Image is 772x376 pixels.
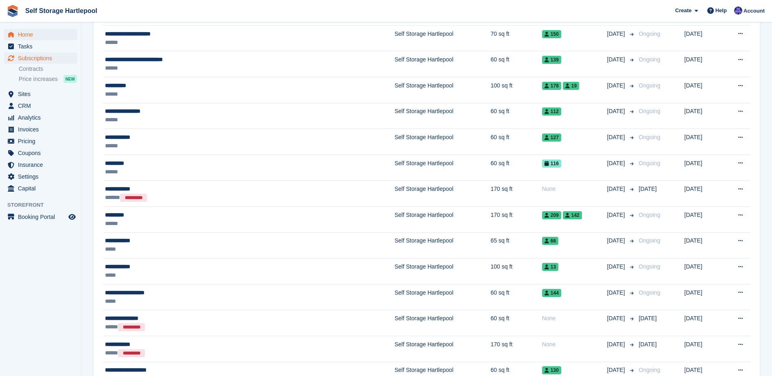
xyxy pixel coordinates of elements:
[4,159,77,171] a: menu
[685,284,722,310] td: [DATE]
[4,147,77,159] a: menu
[542,56,561,64] span: 139
[685,207,722,233] td: [DATE]
[491,181,542,207] td: 170 sq ft
[639,56,660,63] span: Ongoing
[607,30,627,38] span: [DATE]
[607,340,627,349] span: [DATE]
[394,232,490,258] td: Self Storage Hartlepool
[607,262,627,271] span: [DATE]
[491,310,542,336] td: 60 sq ft
[639,212,660,218] span: Ongoing
[685,25,722,51] td: [DATE]
[607,366,627,374] span: [DATE]
[394,207,490,233] td: Self Storage Hartlepool
[685,232,722,258] td: [DATE]
[491,155,542,181] td: 60 sq ft
[19,74,77,83] a: Price increases NEW
[4,171,77,182] a: menu
[685,155,722,181] td: [DATE]
[685,310,722,336] td: [DATE]
[19,75,58,83] span: Price increases
[639,367,660,373] span: Ongoing
[744,7,765,15] span: Account
[542,263,558,271] span: 13
[394,129,490,155] td: Self Storage Hartlepool
[685,129,722,155] td: [DATE]
[18,29,67,40] span: Home
[563,211,582,219] span: 142
[63,75,77,83] div: NEW
[542,160,561,168] span: 116
[639,186,657,192] span: [DATE]
[491,103,542,129] td: 60 sq ft
[394,336,490,362] td: Self Storage Hartlepool
[4,88,77,100] a: menu
[4,124,77,135] a: menu
[685,336,722,362] td: [DATE]
[542,366,561,374] span: 130
[4,211,77,223] a: menu
[607,55,627,64] span: [DATE]
[491,25,542,51] td: 70 sq ft
[18,147,67,159] span: Coupons
[18,159,67,171] span: Insurance
[607,81,627,90] span: [DATE]
[18,171,67,182] span: Settings
[394,181,490,207] td: Self Storage Hartlepool
[4,52,77,64] a: menu
[685,258,722,284] td: [DATE]
[394,25,490,51] td: Self Storage Hartlepool
[4,183,77,194] a: menu
[18,112,67,123] span: Analytics
[607,185,627,193] span: [DATE]
[685,103,722,129] td: [DATE]
[639,31,660,37] span: Ongoing
[22,4,101,17] a: Self Storage Hartlepool
[4,112,77,123] a: menu
[394,310,490,336] td: Self Storage Hartlepool
[18,52,67,64] span: Subscriptions
[491,258,542,284] td: 100 sq ft
[4,29,77,40] a: menu
[4,100,77,111] a: menu
[607,133,627,142] span: [DATE]
[675,7,691,15] span: Create
[715,7,727,15] span: Help
[18,124,67,135] span: Invoices
[491,207,542,233] td: 170 sq ft
[542,314,607,323] div: None
[542,289,561,297] span: 144
[685,181,722,207] td: [DATE]
[18,183,67,194] span: Capital
[67,212,77,222] a: Preview store
[18,211,67,223] span: Booking Portal
[7,201,81,209] span: Storefront
[7,5,19,17] img: stora-icon-8386f47178a22dfd0bd8f6a31ec36ba5ce8667c1dd55bd0f319d3a0aa187defe.svg
[607,211,627,219] span: [DATE]
[563,82,579,90] span: 19
[607,107,627,116] span: [DATE]
[491,336,542,362] td: 170 sq ft
[491,51,542,77] td: 60 sq ft
[394,155,490,181] td: Self Storage Hartlepool
[394,103,490,129] td: Self Storage Hartlepool
[685,51,722,77] td: [DATE]
[394,77,490,103] td: Self Storage Hartlepool
[639,237,660,244] span: Ongoing
[18,136,67,147] span: Pricing
[542,133,561,142] span: 127
[639,108,660,114] span: Ongoing
[542,30,561,38] span: 150
[639,289,660,296] span: Ongoing
[607,159,627,168] span: [DATE]
[607,314,627,323] span: [DATE]
[542,185,607,193] div: None
[685,77,722,103] td: [DATE]
[639,341,657,348] span: [DATE]
[734,7,742,15] img: Sean Wood
[542,107,561,116] span: 112
[4,41,77,52] a: menu
[18,88,67,100] span: Sites
[19,65,77,73] a: Contracts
